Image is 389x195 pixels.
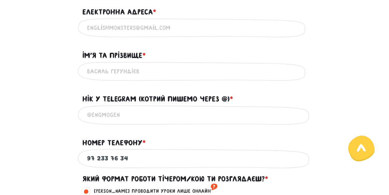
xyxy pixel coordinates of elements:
[87,151,302,165] input: +38 093 123 45 67
[87,64,302,78] input: Василь Герундієв
[211,182,217,192] sup: ?
[87,21,302,35] input: englishmonsters@gmail.com
[82,50,146,61] label: Ім'я та прізвище
[82,173,268,185] label: Який формат роботи тічером/кою ти розглядаєш?
[87,108,302,122] input: @engmogen
[82,137,146,149] label: Номер телефону
[82,93,233,105] label: Нік у Telegram (котрий пишемо через @)
[82,6,156,18] label: Електронна адреса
